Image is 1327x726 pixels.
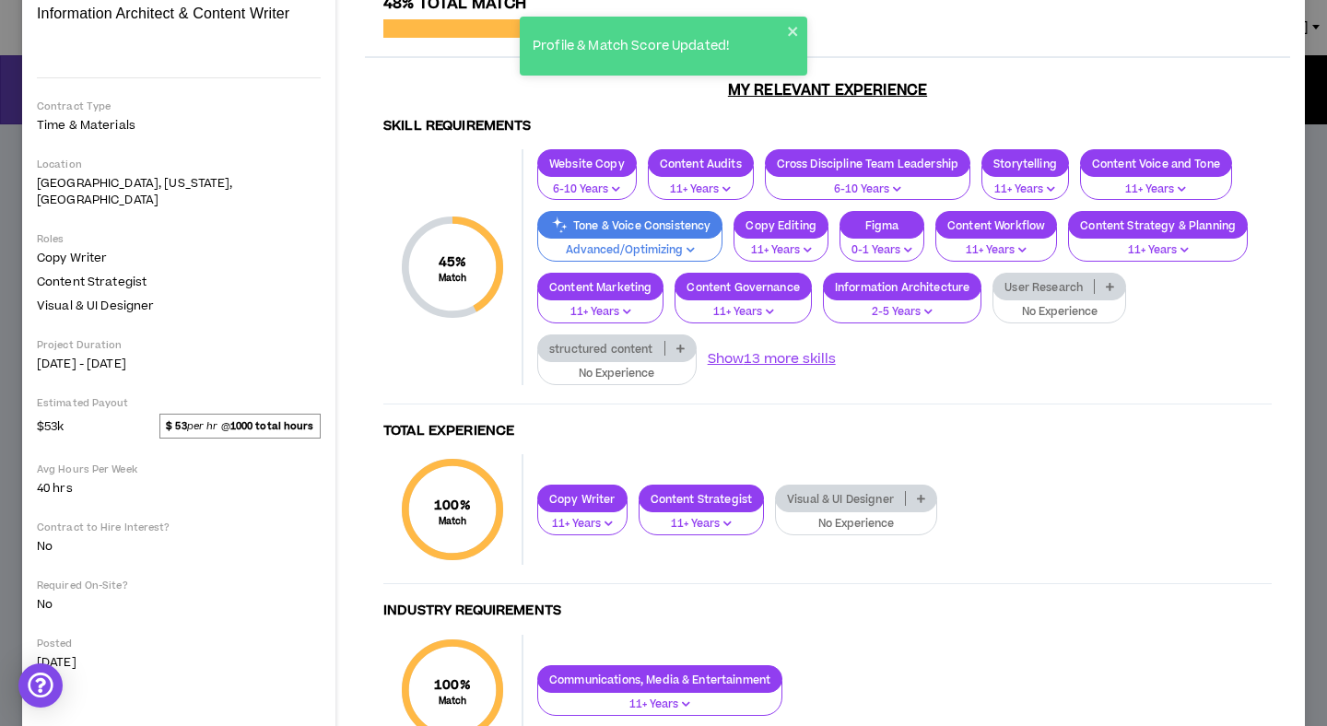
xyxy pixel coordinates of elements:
[775,500,937,535] button: No Experience
[439,272,467,285] small: Match
[434,515,471,528] small: Match
[37,5,321,23] p: Information Architect & Content Writer
[981,166,1069,201] button: 11+ Years
[1080,242,1236,259] p: 11+ Years
[37,521,321,534] p: Contract to Hire Interest?
[37,654,321,671] p: [DATE]
[538,218,722,232] p: Tone & Voice Consistency
[37,538,321,555] p: No
[851,242,912,259] p: 0-1 Years
[538,280,663,294] p: Content Marketing
[37,596,321,613] p: No
[37,117,321,134] p: Time & Materials
[777,181,958,198] p: 6-10 Years
[648,166,754,201] button: 11+ Years
[649,157,753,170] p: Content Audits
[640,492,764,506] p: Content Strategist
[936,218,1056,232] p: Content Workflow
[37,158,321,171] p: Location
[434,496,471,515] span: 100 %
[935,227,1057,262] button: 11+ Years
[537,681,782,716] button: 11+ Years
[746,242,816,259] p: 11+ Years
[537,350,697,385] button: No Experience
[37,579,321,592] p: Required On-Site?
[840,218,923,232] p: Figma
[37,463,321,476] p: Avg Hours Per Week
[37,274,147,290] span: Content Strategist
[37,356,321,372] p: [DATE] - [DATE]
[639,500,765,535] button: 11+ Years
[365,81,1290,100] h3: My Relevant Experience
[824,280,981,294] p: Information Architecture
[734,227,828,262] button: 11+ Years
[37,415,64,437] span: $53k
[538,492,627,506] p: Copy Writer
[549,181,625,198] p: 6-10 Years
[549,304,652,321] p: 11+ Years
[527,31,787,62] div: Profile & Match Score Updated!
[992,288,1126,323] button: No Experience
[660,181,742,198] p: 11+ Years
[537,227,722,262] button: Advanced/Optimizing
[37,480,321,497] p: 40 hrs
[37,298,154,314] span: Visual & UI Designer
[383,603,1272,620] h4: Industry Requirements
[538,342,664,356] p: structured content
[765,166,970,201] button: 6-10 Years
[538,673,781,686] p: Communications, Media & Entertainment
[549,242,710,259] p: Advanced/Optimizing
[439,252,467,272] span: 45 %
[708,349,836,369] button: Show13 more skills
[1068,227,1248,262] button: 11+ Years
[37,250,107,266] span: Copy Writer
[166,419,186,433] strong: $ 53
[675,288,812,323] button: 11+ Years
[537,166,637,201] button: 6-10 Years
[947,242,1045,259] p: 11+ Years
[537,500,628,535] button: 11+ Years
[776,492,905,506] p: Visual & UI Designer
[549,516,616,533] p: 11+ Years
[538,157,636,170] p: Website Copy
[982,157,1068,170] p: Storytelling
[549,697,770,713] p: 11+ Years
[549,366,685,382] p: No Experience
[1069,218,1247,232] p: Content Strategy & Planning
[434,695,471,708] small: Match
[1081,157,1231,170] p: Content Voice and Tone
[835,304,969,321] p: 2-5 Years
[1092,181,1220,198] p: 11+ Years
[787,516,925,533] p: No Experience
[993,280,1094,294] p: User Research
[383,423,1272,440] h4: Total Experience
[159,414,321,438] span: per hr @
[766,157,969,170] p: Cross Discipline Team Leadership
[37,338,321,352] p: Project Duration
[37,175,321,208] p: [GEOGRAPHIC_DATA], [US_STATE], [GEOGRAPHIC_DATA]
[787,24,800,39] button: close
[434,675,471,695] span: 100 %
[993,181,1057,198] p: 11+ Years
[1080,166,1232,201] button: 11+ Years
[18,663,63,708] div: Open Intercom Messenger
[37,232,321,246] p: Roles
[537,288,663,323] button: 11+ Years
[734,218,828,232] p: Copy Editing
[823,288,981,323] button: 2-5 Years
[651,516,753,533] p: 11+ Years
[1004,304,1114,321] p: No Experience
[230,419,314,433] strong: 1000 total hours
[37,637,321,650] p: Posted
[687,304,800,321] p: 11+ Years
[840,227,924,262] button: 0-1 Years
[383,118,1272,135] h4: Skill Requirements
[37,100,321,113] p: Contract Type
[675,280,811,294] p: Content Governance
[37,396,321,410] p: Estimated Payout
